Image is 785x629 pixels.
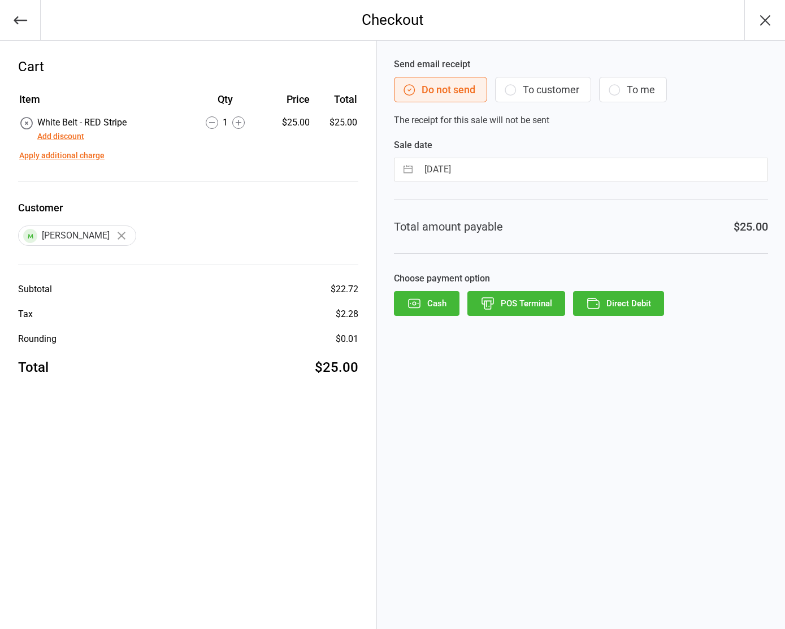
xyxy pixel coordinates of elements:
[734,218,768,235] div: $25.00
[394,272,768,285] label: Choose payment option
[265,92,310,107] div: Price
[18,225,136,246] div: [PERSON_NAME]
[18,307,33,321] div: Tax
[18,57,358,77] div: Cart
[18,283,52,296] div: Subtotal
[394,138,768,152] label: Sale date
[467,291,565,316] button: POS Terminal
[495,77,591,102] button: To customer
[394,77,487,102] button: Do not send
[394,58,768,127] div: The receipt for this sale will not be sent
[315,357,358,378] div: $25.00
[37,131,84,142] button: Add discount
[18,200,358,215] label: Customer
[394,291,459,316] button: Cash
[336,332,358,346] div: $0.01
[186,92,264,115] th: Qty
[18,332,57,346] div: Rounding
[19,150,105,162] button: Apply additional charge
[265,116,310,129] div: $25.00
[186,116,264,129] div: 1
[314,92,357,115] th: Total
[394,218,503,235] div: Total amount payable
[314,116,357,143] td: $25.00
[18,357,49,378] div: Total
[19,92,185,115] th: Item
[336,307,358,321] div: $2.28
[394,58,768,71] label: Send email receipt
[331,283,358,296] div: $22.72
[573,291,664,316] button: Direct Debit
[37,117,127,128] span: White Belt - RED Stripe
[599,77,667,102] button: To me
